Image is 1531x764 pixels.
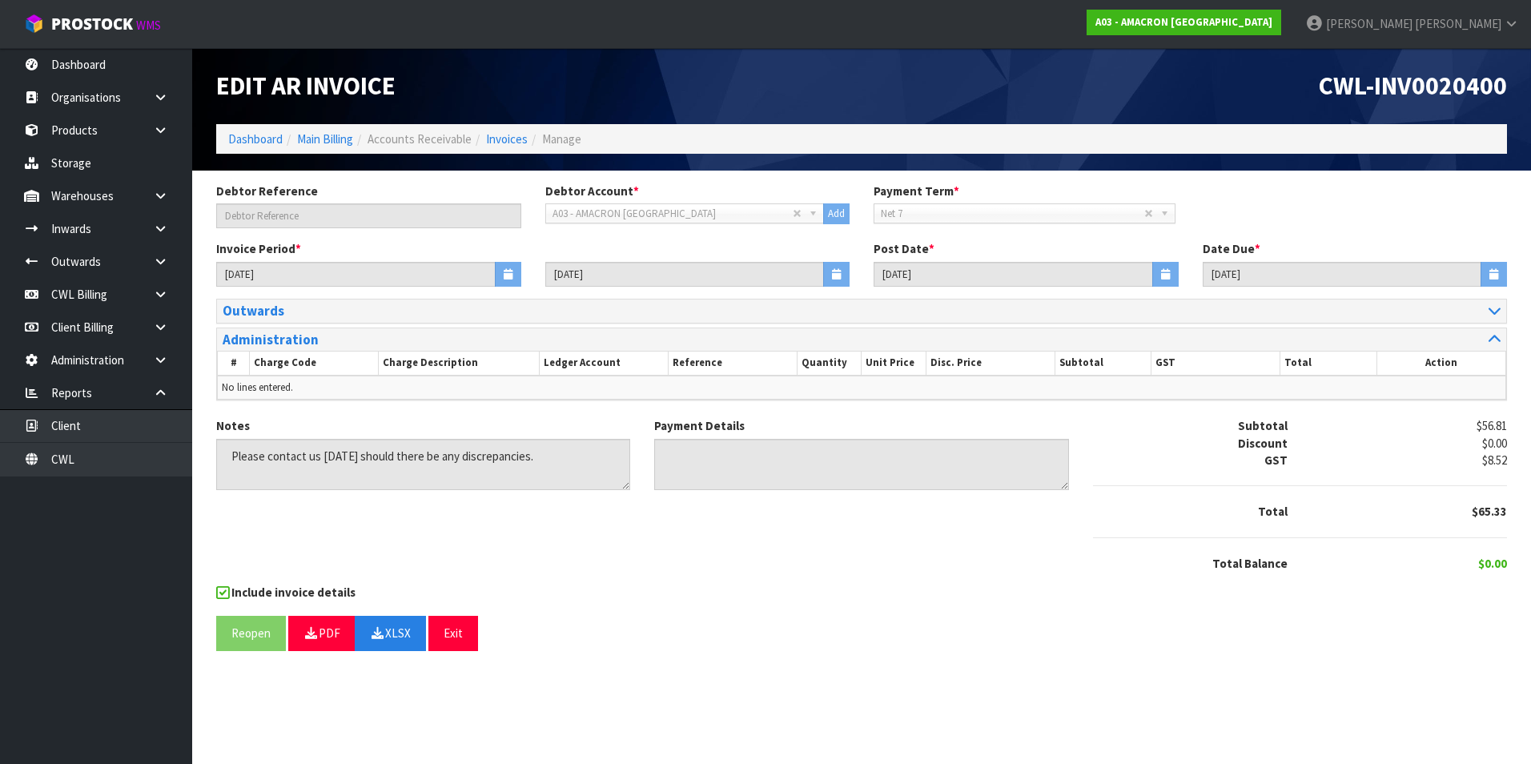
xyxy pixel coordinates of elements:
[654,417,745,434] label: Payment Details
[428,616,478,650] button: Exit
[1477,418,1507,433] span: $56.81
[1478,556,1507,571] span: $0.00
[223,332,1501,348] a: Administration
[223,304,850,319] h3: Outwards
[216,70,396,102] span: Edit AR Invoice
[216,417,250,434] label: Notes
[540,352,669,376] th: Ledger Account
[223,304,1501,319] a: Outwards
[1319,70,1507,102] span: CWL-INV0020400
[288,616,356,650] button: PDF
[1472,504,1507,519] span: $65.33
[1238,418,1288,433] strong: Subtotal
[823,203,850,224] button: Add
[1087,10,1281,35] a: A03 - AMACRON [GEOGRAPHIC_DATA]
[218,376,1506,400] td: No lines entered.
[355,616,426,650] button: XLSX
[874,262,1153,287] input: Date Posted
[368,131,472,147] span: Accounts Receivable
[1203,240,1260,257] label: Date Due
[216,203,521,228] input: Debtor Reference
[874,240,934,257] label: Post Date
[545,183,639,199] label: Debtor Account
[542,131,581,147] span: Manage
[1238,436,1288,451] strong: Discount
[51,14,133,34] span: ProStock
[223,332,850,348] h3: Administration
[1203,262,1482,287] input: Date Due
[250,352,379,376] th: Charge Code
[798,352,862,376] th: Quantity
[1258,504,1288,519] strong: Total
[669,352,798,376] th: Reference
[136,18,161,33] small: WMS
[1264,452,1288,468] strong: GST
[1482,452,1507,468] span: $8.52
[1212,556,1288,571] strong: Total Balance
[216,240,301,257] label: Invoice Period
[1280,352,1377,376] th: Total
[545,262,825,287] input: End Date
[379,352,540,376] th: Charge Description
[231,585,356,600] strong: Include invoice details
[24,14,44,34] img: cube-alt.png
[874,183,959,199] label: Payment Term
[1482,436,1507,451] span: $0.00
[216,183,318,199] label: Debtor Reference
[881,204,1144,223] span: Net 7
[1415,16,1501,31] span: [PERSON_NAME]
[1326,16,1412,31] span: [PERSON_NAME]
[862,352,926,376] th: Unit Price
[1095,15,1272,29] strong: A03 - AMACRON [GEOGRAPHIC_DATA]
[486,131,528,147] a: Invoices
[218,352,250,376] th: #
[553,204,794,223] span: A03 - AMACRON [GEOGRAPHIC_DATA]
[1151,352,1280,376] th: GST
[1377,352,1506,376] th: Action
[297,131,353,147] a: Main Billing
[228,131,283,147] a: Dashboard
[1055,352,1151,376] th: Subtotal
[216,262,496,287] input: Start Date
[216,616,286,650] button: Reopen
[926,352,1055,376] th: Disc. Price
